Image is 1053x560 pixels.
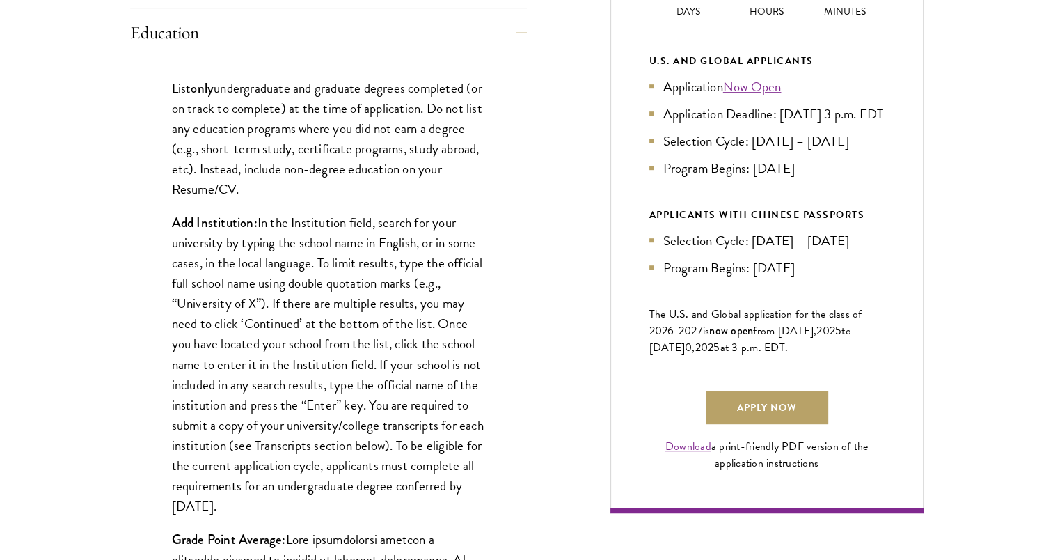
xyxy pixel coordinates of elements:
span: 5 [713,339,720,356]
li: Selection Cycle: [DATE] – [DATE] [649,131,885,151]
a: Apply Now [706,391,828,424]
a: Now Open [723,77,782,97]
p: In the Institution field, search for your university by typing the school name in English, or in ... [172,212,485,516]
span: at 3 p.m. EDT. [720,339,789,356]
span: -202 [674,322,697,339]
div: a print-friendly PDF version of the application instructions [649,438,885,472]
span: 0 [685,339,692,356]
span: is [703,322,710,339]
p: Days [649,4,728,19]
li: Program Begins: [DATE] [649,258,885,278]
strong: only [191,79,214,98]
span: to [DATE] [649,322,851,356]
span: 7 [697,322,703,339]
span: 202 [816,322,835,339]
p: Hours [727,4,806,19]
span: 202 [695,339,714,356]
p: Minutes [806,4,885,19]
strong: Grade Point Average: [172,530,286,549]
span: The U.S. and Global application for the class of 202 [649,306,862,339]
span: 6 [667,322,674,339]
li: Selection Cycle: [DATE] – [DATE] [649,231,885,251]
span: , [692,339,695,356]
span: now open [709,322,753,339]
div: U.S. and Global Applicants [649,52,885,70]
li: Program Begins: [DATE] [649,158,885,178]
li: Application Deadline: [DATE] 3 p.m. EDT [649,104,885,124]
a: Download [665,438,711,455]
div: APPLICANTS WITH CHINESE PASSPORTS [649,206,885,224]
span: from [DATE], [753,322,816,339]
p: List undergraduate and graduate degrees completed (or on track to complete) at the time of applic... [172,78,485,199]
li: Application [649,77,885,97]
span: 5 [835,322,841,339]
strong: Add Institution: [172,213,258,232]
button: Education [130,16,527,49]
